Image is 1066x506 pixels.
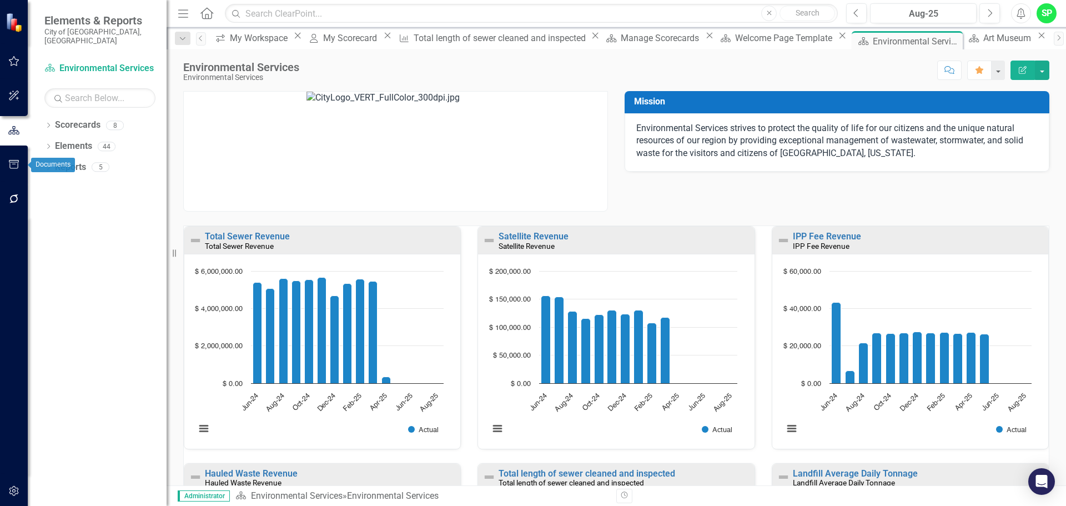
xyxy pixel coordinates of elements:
[178,490,230,502] span: Administrator
[330,295,339,383] path: Dec-24, 4,683,340.28. Actual.
[793,242,849,251] small: IPP Fee Revenue
[279,278,288,383] path: Aug-24, 5,609,723.39. Actual.
[408,425,439,434] button: Show Actual
[6,12,26,32] img: ClearPoint Strategy
[477,226,755,449] div: Double-Click to Edit
[489,296,531,303] text: $ 150,000.00
[784,421,799,437] button: View chart menu, Chart
[235,490,608,503] div: »
[702,425,732,434] button: Show Actual
[106,121,124,130] div: 8
[926,333,935,383] path: Jan-25, 26,888.67. Actual.
[482,234,496,247] img: Not Defined
[55,140,92,153] a: Elements
[873,34,960,48] div: Environmental Services
[499,242,555,251] small: Satellite Revenue
[1028,468,1055,495] div: Open Intercom Messenger
[1037,3,1057,23] button: SP
[291,392,311,412] text: Oct-24
[382,377,391,383] path: Apr-25, 330,930.8. Actual.
[323,31,380,45] div: My Scorecard
[92,163,109,172] div: 5
[482,470,496,484] img: Not Defined
[873,392,893,412] text: Oct-24
[251,490,343,501] a: Environmental Services
[844,392,866,413] text: Aug-24
[44,62,155,75] a: Environmental Services
[777,470,790,484] img: Not Defined
[541,295,551,383] path: Jun-24, 155,777.78. Actual.
[205,468,298,479] a: Hauled Waste Revenue
[414,31,589,45] div: Total length of sewer cleaned and inspected
[44,27,155,46] small: City of [GEOGRAPHIC_DATA], [GEOGRAPHIC_DATA]
[184,226,461,449] div: Double-Click to Edit
[205,242,274,251] small: Total Sewer Revenue
[356,279,365,383] path: Feb-25, 5,577,744.2. Actual.
[419,392,440,413] text: Aug-25
[581,392,601,412] text: Oct-24
[189,470,202,484] img: Not Defined
[979,334,989,383] path: May-25, 26,391. Actual.
[265,392,286,413] text: Aug-24
[195,305,243,313] text: $ 4,000,000.00
[529,392,549,412] text: Jun-24
[305,31,380,45] a: My Scorecard
[912,332,922,383] path: Dec-24, 27,379.53. Actual.
[778,265,1043,446] div: Chart. Highcharts interactive chart.
[555,297,564,383] path: Jul-24, 153,845.09. Actual.
[965,31,1034,45] a: Art Museum
[489,268,531,275] text: $ 200,000.00
[939,332,949,383] path: Feb-25, 27,173.86. Actual.
[225,4,838,23] input: Search ClearPoint...
[772,226,1049,449] div: Double-Click to Edit
[983,31,1034,45] div: Art Museum
[819,392,839,412] text: Jun-24
[195,268,243,275] text: $ 6,000,000.00
[292,280,301,383] path: Sep-24, 5,478,038.3. Actual.
[55,119,100,132] a: Scorecards
[369,281,378,383] path: Mar-25, 5,443,215.97. Actual.
[607,310,617,383] path: Nov-24, 130,360.39. Actual.
[633,392,654,413] text: Feb-25
[183,61,299,73] div: Environmental Services
[886,333,895,383] path: Oct-24, 26,488. Actual.
[484,265,743,446] svg: Interactive chart
[687,392,707,412] text: Jun-25
[212,31,291,45] a: My Workspace
[44,88,155,108] input: Search Below...
[489,324,531,332] text: $ 100,000.00
[874,7,973,21] div: Aug-25
[347,490,439,501] div: Environmental Services
[858,343,868,383] path: Aug-24, 21,617. Actual.
[316,392,337,413] text: Dec-24
[793,231,861,242] a: IPP Fee Revenue
[342,392,363,413] text: Feb-25
[484,265,748,446] div: Chart. Highcharts interactive chart.
[369,392,389,412] text: Apr-25
[621,31,702,45] div: Manage Scorecards
[190,265,449,446] svg: Interactive chart
[490,421,505,437] button: View chart menu, Chart
[780,6,835,21] button: Search
[793,478,895,487] small: Landfill Average Daily Tonnage
[511,380,531,388] text: $ 0.00
[899,392,919,413] text: Dec-24
[777,234,790,247] img: Not Defined
[31,158,75,172] div: Documents
[602,31,702,45] a: Manage Scorecards
[926,392,946,413] text: Feb-25
[870,3,977,23] button: Aug-25
[980,392,1000,412] text: Jun-25
[253,282,262,383] path: Jun-24, 5,390,809.54. Actual.
[953,333,962,383] path: Mar-25, 26,483. Actual.
[716,31,835,45] a: Welcome Page Template
[493,352,531,359] text: $ 50,000.00
[568,311,577,383] path: Aug-24, 127,880.1. Actual.
[395,31,589,45] a: Total length of sewer cleaned and inspected
[554,392,575,413] text: Aug-24
[499,468,675,479] a: Total length of sewer cleaned and inspected
[230,31,291,45] div: My Workspace
[306,92,485,211] img: CityLogo_VERT_FullColor_300dpi.jpg
[205,231,290,242] a: Total Sewer Revenue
